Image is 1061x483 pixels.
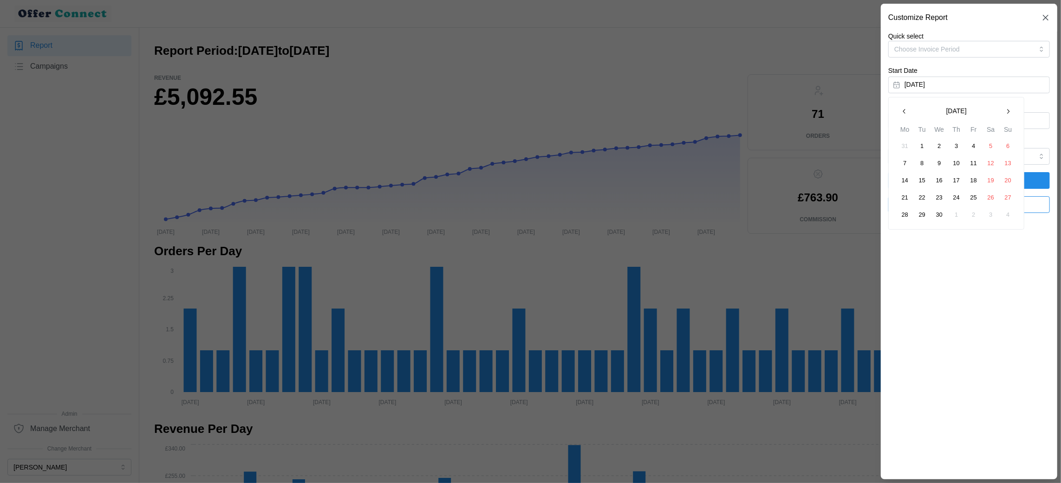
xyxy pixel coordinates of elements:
th: Su [999,124,1016,138]
button: 14 April 2025 [897,172,913,189]
button: 9 April 2025 [931,155,948,172]
button: 19 April 2025 [983,172,999,189]
button: 15 April 2025 [914,172,931,189]
button: 18 April 2025 [965,172,982,189]
button: 3 May 2025 [983,206,999,223]
button: 30 April 2025 [931,206,948,223]
label: Start Date [888,66,918,76]
button: 4 April 2025 [965,138,982,155]
button: 25 April 2025 [965,189,982,206]
button: 28 April 2025 [897,206,913,223]
button: 26 April 2025 [983,189,999,206]
button: [DATE] [888,77,1050,93]
button: 29 April 2025 [914,206,931,223]
button: 1 May 2025 [948,206,965,223]
button: 11 April 2025 [965,155,982,172]
button: 20 April 2025 [1000,172,1016,189]
button: 2 April 2025 [931,138,948,155]
button: 7 April 2025 [897,155,913,172]
button: 17 April 2025 [948,172,965,189]
button: 6 April 2025 [1000,138,1016,155]
button: 2 May 2025 [965,206,982,223]
button: 22 April 2025 [914,189,931,206]
button: 8 April 2025 [914,155,931,172]
th: Mo [896,124,913,138]
button: 5 April 2025 [983,138,999,155]
button: 24 April 2025 [948,189,965,206]
h2: Customize Report [888,14,948,21]
th: Sa [982,124,999,138]
button: 10 April 2025 [948,155,965,172]
span: Choose Invoice Period [894,45,960,53]
button: 23 April 2025 [931,189,948,206]
th: Th [948,124,965,138]
button: 31 March 2025 [897,138,913,155]
th: Fr [965,124,982,138]
p: Quick select [888,32,1050,41]
button: 12 April 2025 [983,155,999,172]
button: 4 May 2025 [1000,206,1016,223]
button: 1 April 2025 [914,138,931,155]
th: Tu [913,124,931,138]
button: 27 April 2025 [1000,189,1016,206]
button: 21 April 2025 [897,189,913,206]
button: [DATE] [913,103,1000,120]
button: 13 April 2025 [1000,155,1016,172]
th: We [931,124,948,138]
button: 3 April 2025 [948,138,965,155]
button: 16 April 2025 [931,172,948,189]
